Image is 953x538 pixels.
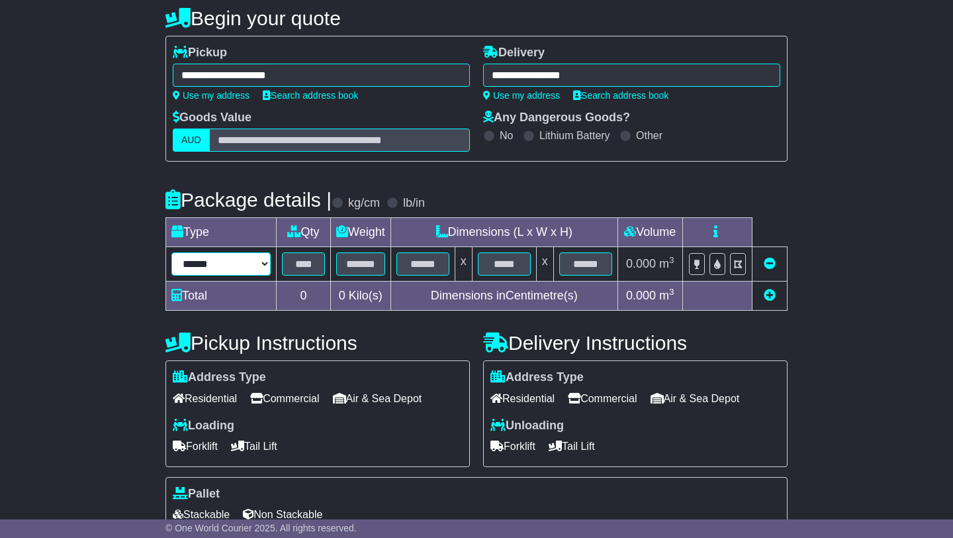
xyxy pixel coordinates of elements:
span: Residential [173,388,237,409]
span: m [659,289,674,302]
span: Non Stackable [243,504,322,525]
label: Address Type [173,370,266,385]
a: Search address book [573,90,668,101]
sup: 3 [669,287,674,297]
h4: Package details | [165,189,332,211]
span: Tail Lift [231,436,277,457]
a: Use my address [483,90,560,101]
sup: 3 [669,255,674,265]
label: Lithium Battery [539,129,610,142]
td: Type [166,218,277,247]
h4: Pickup Instructions [165,332,470,354]
label: lb/in [403,196,425,211]
span: Tail Lift [549,436,595,457]
h4: Begin your quote [165,7,788,29]
h4: Delivery Instructions [483,332,788,354]
span: Air & Sea Depot [333,388,422,409]
span: 0.000 [626,289,656,302]
td: Weight [331,218,391,247]
td: Volume [617,218,682,247]
label: Loading [173,419,234,433]
label: Delivery [483,46,545,60]
label: Any Dangerous Goods? [483,111,630,125]
label: Goods Value [173,111,251,125]
td: Dimensions in Centimetre(s) [390,282,617,311]
span: Air & Sea Depot [651,388,740,409]
td: x [455,247,472,282]
label: Pallet [173,487,220,502]
label: Other [636,129,662,142]
span: Forklift [490,436,535,457]
label: Unloading [490,419,564,433]
label: Pickup [173,46,227,60]
span: Forklift [173,436,218,457]
td: 0 [277,282,331,311]
td: Kilo(s) [331,282,391,311]
span: Residential [490,388,555,409]
label: kg/cm [348,196,380,211]
a: Search address book [263,90,358,101]
span: 0.000 [626,257,656,270]
span: © One World Courier 2025. All rights reserved. [165,523,357,533]
td: x [536,247,553,282]
label: No [500,129,513,142]
a: Remove this item [764,257,776,270]
td: Total [166,282,277,311]
span: 0 [339,289,345,302]
label: Address Type [490,370,584,385]
span: Commercial [568,388,637,409]
span: Commercial [250,388,319,409]
td: Dimensions (L x W x H) [390,218,617,247]
span: m [659,257,674,270]
label: AUD [173,129,210,152]
a: Use my address [173,90,250,101]
td: Qty [277,218,331,247]
a: Add new item [764,289,776,302]
span: Stackable [173,504,230,525]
